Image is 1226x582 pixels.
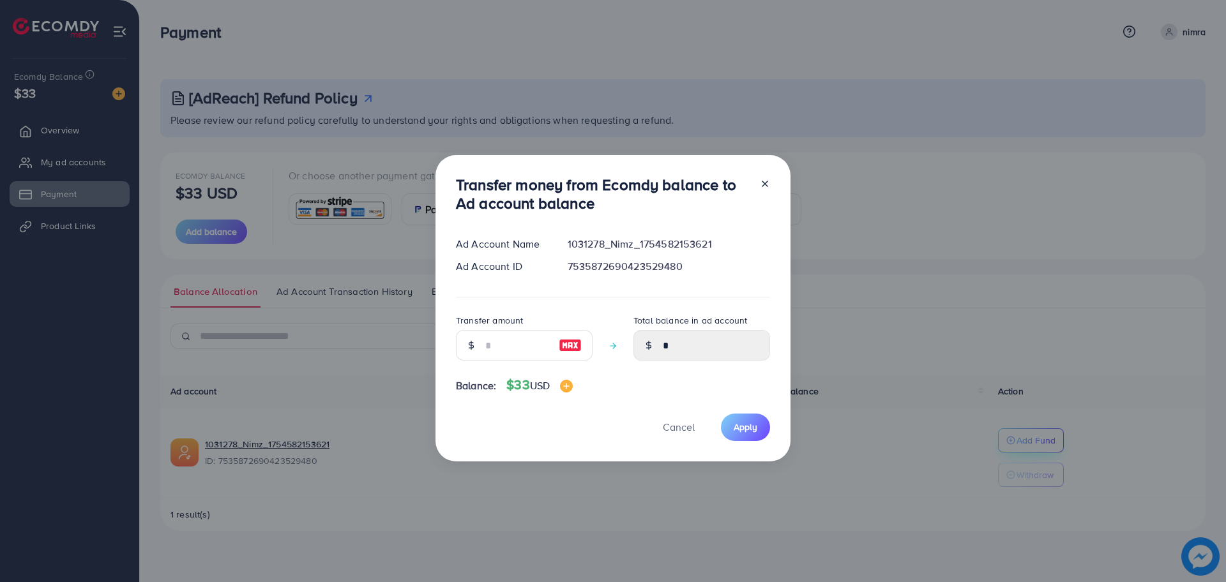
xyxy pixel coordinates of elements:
[456,378,496,393] span: Balance:
[647,414,711,441] button: Cancel
[446,259,557,274] div: Ad Account ID
[721,414,770,441] button: Apply
[663,420,695,434] span: Cancel
[506,377,573,393] h4: $33
[456,314,523,327] label: Transfer amount
[559,338,582,353] img: image
[633,314,747,327] label: Total balance in ad account
[456,175,750,213] h3: Transfer money from Ecomdy balance to Ad account balance
[446,237,557,251] div: Ad Account Name
[530,378,550,392] span: USD
[557,259,780,274] div: 7535872690423529480
[734,421,757,433] span: Apply
[560,380,573,392] img: image
[557,237,780,251] div: 1031278_Nimz_1754582153621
